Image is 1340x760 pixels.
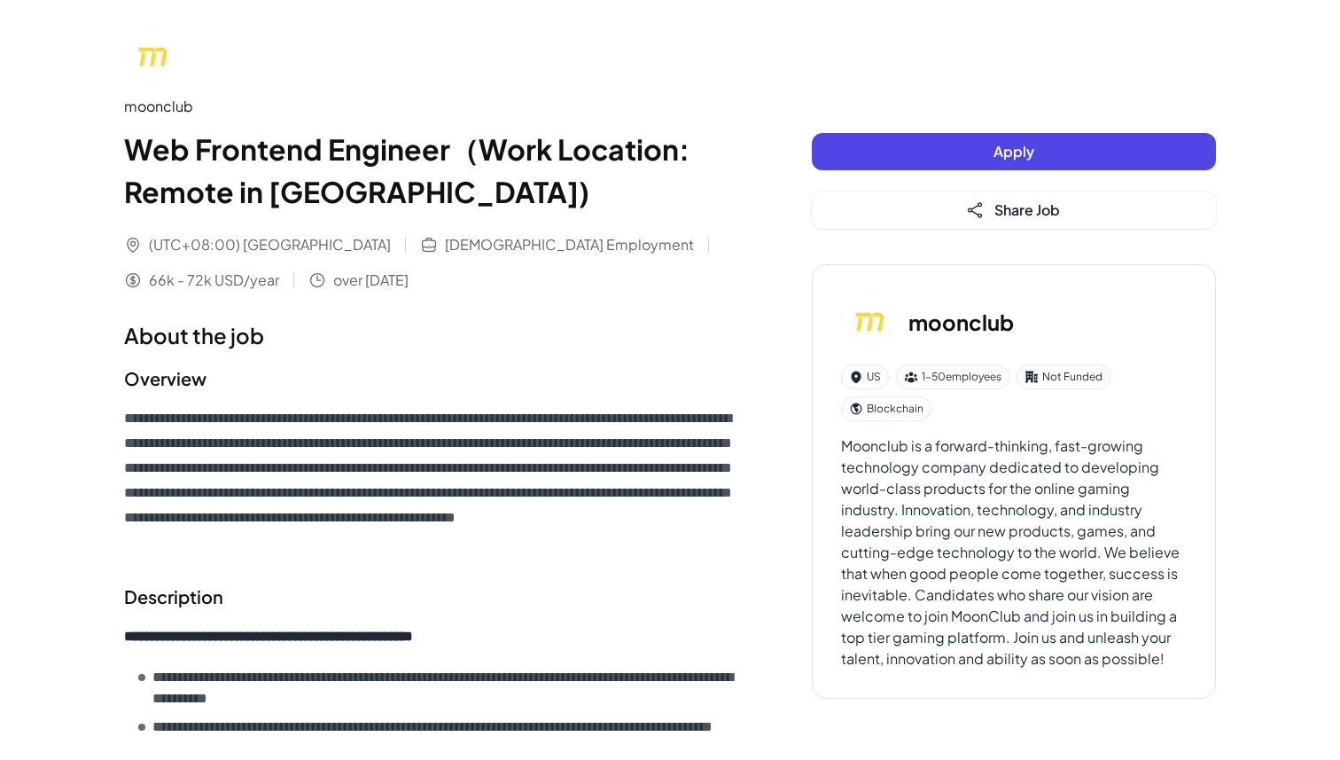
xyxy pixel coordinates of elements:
span: Apply [993,142,1034,161]
img: mo [124,28,181,85]
span: over [DATE] [333,270,409,291]
img: mo [841,294,898,350]
span: 66k - 72k USD/year [149,270,279,291]
div: Not Funded [1017,364,1110,389]
h1: About the job [124,319,741,351]
div: Moonclub is a forward-thinking, fast-growing technology company dedicated to developing world-cla... [841,435,1187,670]
span: [DEMOGRAPHIC_DATA] Employment [445,234,694,255]
span: (UTC+08:00) [GEOGRAPHIC_DATA] [149,234,391,255]
button: Share Job [812,192,1216,229]
div: 1-50 employees [896,364,1009,389]
span: Share Job [994,200,1060,219]
h2: Overview [124,365,741,392]
div: US [841,364,889,389]
h1: Web Frontend Engineer（Work Location: Remote in [GEOGRAPHIC_DATA]) [124,128,741,213]
h2: Description [124,584,741,610]
div: moonclub [124,96,741,117]
h3: moonclub [908,306,1014,338]
div: Blockchain [841,396,931,421]
button: Apply [812,133,1216,170]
